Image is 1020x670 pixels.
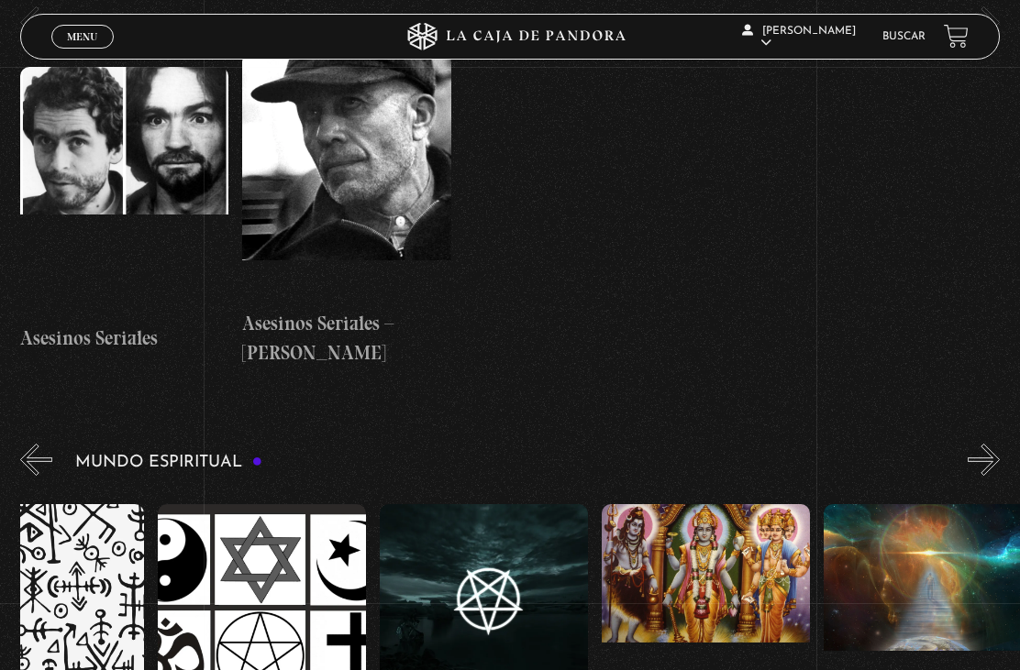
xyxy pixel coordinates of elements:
button: Previous [20,444,52,476]
button: Previous [20,6,52,38]
h4: Asesinos Seriales – [PERSON_NAME] [242,309,450,367]
span: [PERSON_NAME] [742,26,856,49]
a: Asesinos Seriales [20,52,228,367]
span: Cerrar [61,46,104,59]
h4: Asesinos Seriales [20,324,228,353]
span: Menu [67,31,97,42]
a: Buscar [882,31,926,42]
h3: Mundo Espiritual [75,454,262,471]
a: Asesinos Seriales – [PERSON_NAME] [242,52,450,367]
a: View your shopping cart [944,24,969,49]
button: Next [968,6,1000,38]
button: Next [968,444,1000,476]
